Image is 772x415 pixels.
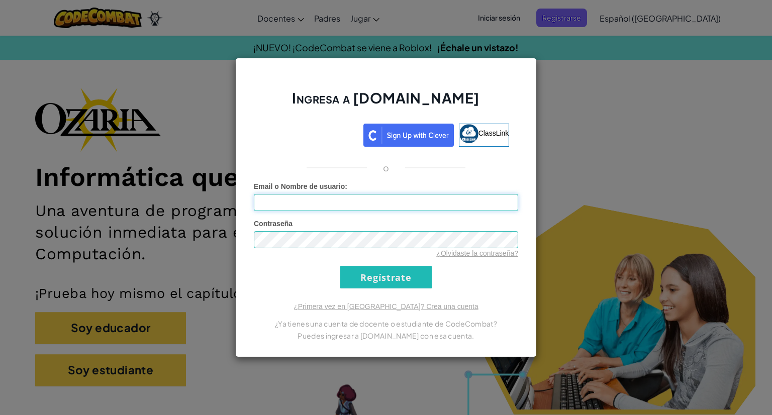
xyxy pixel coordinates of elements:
label: : [254,181,347,191]
input: Regístrate [340,266,432,288]
p: ¿Ya tienes una cuenta de docente o estudiante de CodeCombat? [254,318,518,330]
p: o [383,162,389,174]
span: ClassLink [478,129,509,137]
iframe: Botón de Acceder con Google [258,123,363,145]
img: classlink-logo-small.png [459,124,478,143]
a: ¿Olvidaste la contraseña? [436,249,518,257]
h2: Ingresa a [DOMAIN_NAME] [254,88,518,118]
img: clever_sso_button@2x.png [363,124,454,147]
p: Puedes ingresar a [DOMAIN_NAME] con esa cuenta. [254,330,518,342]
span: Contraseña [254,220,293,228]
span: Email o Nombre de usuario [254,182,345,190]
a: ¿Primera vez en [GEOGRAPHIC_DATA]? Crea una cuenta [294,302,478,310]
